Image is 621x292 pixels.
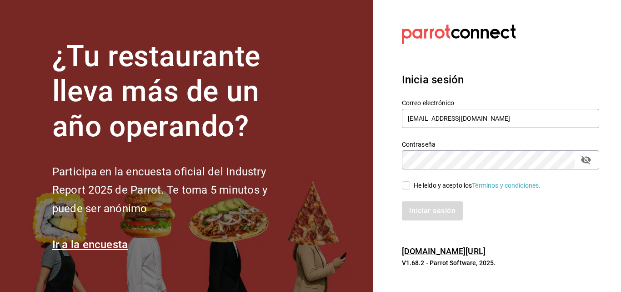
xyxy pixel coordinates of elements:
h1: ¿Tu restaurante lleva más de un año operando? [52,39,298,144]
button: passwordField [578,152,594,168]
p: V1.68.2 - Parrot Software, 2025. [402,258,599,267]
a: Términos y condiciones. [472,182,541,189]
h2: Participa en la encuesta oficial del Industry Report 2025 de Parrot. Te toma 5 minutos y puede se... [52,163,298,218]
label: Correo electrónico [402,100,599,106]
input: Ingresa tu correo electrónico [402,109,599,128]
a: [DOMAIN_NAME][URL] [402,246,486,256]
div: He leído y acepto los [414,181,541,190]
h3: Inicia sesión [402,72,599,88]
label: Contraseña [402,141,599,148]
a: Ir a la encuesta [52,238,128,251]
